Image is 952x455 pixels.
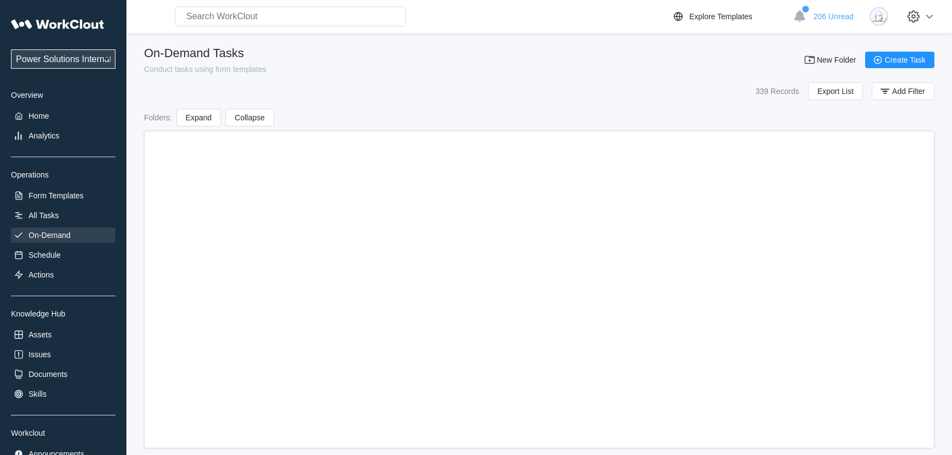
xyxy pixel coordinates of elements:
button: Create Task [865,52,934,68]
a: On-Demand [11,227,115,243]
span: Expand [186,114,212,121]
div: On-Demand [29,231,70,240]
div: Folders : [144,113,172,122]
span: Export List [817,87,854,95]
div: Schedule [29,251,60,259]
div: Knowledge Hub [11,309,115,318]
div: Workclout [11,429,115,437]
div: Skills [29,390,47,398]
div: Explore Templates [689,12,752,21]
button: Export List [808,82,863,100]
div: All Tasks [29,211,59,220]
div: Analytics [29,131,59,140]
div: Assets [29,330,52,339]
div: Form Templates [29,191,84,200]
div: Issues [29,350,51,359]
a: Assets [11,327,115,342]
div: On-Demand Tasks [144,46,267,60]
a: Issues [11,347,115,362]
div: Home [29,112,49,120]
a: Skills [11,386,115,402]
button: Expand [176,109,221,126]
a: Form Templates [11,188,115,203]
button: Add Filter [872,82,934,100]
a: All Tasks [11,208,115,223]
img: clout-09.png [870,7,888,26]
div: Operations [11,170,115,179]
button: Collapse [225,109,274,126]
a: Actions [11,267,115,282]
a: Documents [11,367,115,382]
div: Conduct tasks using form templates [144,65,267,74]
span: 206 Unread [813,12,854,21]
a: Home [11,108,115,124]
div: Overview [11,91,115,99]
div: 339 Records [756,87,799,96]
span: Add Filter [892,87,925,95]
input: Search WorkClout [175,7,406,26]
a: Explore Templates [672,10,788,23]
span: New Folder [817,56,856,64]
a: Schedule [11,247,115,263]
div: Documents [29,370,68,379]
span: Collapse [235,114,264,121]
a: Analytics [11,128,115,143]
button: New Folder [797,52,865,68]
div: Actions [29,270,54,279]
span: Create Task [885,56,926,64]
